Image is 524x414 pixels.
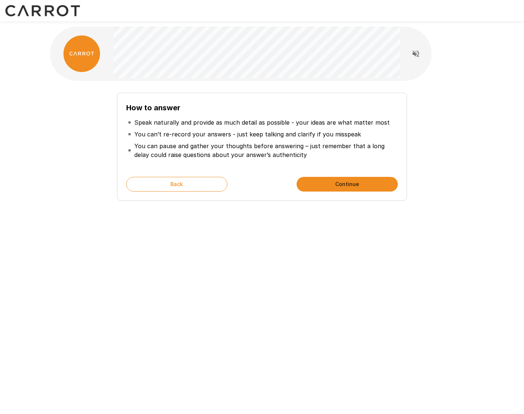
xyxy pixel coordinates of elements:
[408,46,423,61] button: Read questions aloud
[297,177,398,192] button: Continue
[134,130,361,139] p: You can’t re-record your answers - just keep talking and clarify if you misspeak
[126,103,180,112] b: How to answer
[126,177,227,192] button: Back
[134,118,390,127] p: Speak naturally and provide as much detail as possible - your ideas are what matter most
[134,142,396,159] p: You can pause and gather your thoughts before answering – just remember that a long delay could r...
[63,35,100,72] img: carrot_logo.png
